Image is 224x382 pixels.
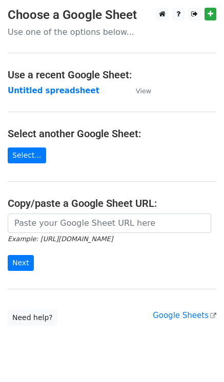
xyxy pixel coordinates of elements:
[126,86,151,95] a: View
[8,27,216,37] p: Use one of the options below...
[8,147,46,163] a: Select...
[8,255,34,271] input: Next
[8,310,57,326] a: Need help?
[8,235,113,243] small: Example: [URL][DOMAIN_NAME]
[173,333,224,382] iframe: Chat Widget
[8,128,216,140] h4: Select another Google Sheet:
[8,86,99,95] a: Untitled spreadsheet
[8,214,211,233] input: Paste your Google Sheet URL here
[8,8,216,23] h3: Choose a Google Sheet
[153,311,216,320] a: Google Sheets
[8,69,216,81] h4: Use a recent Google Sheet:
[8,197,216,209] h4: Copy/paste a Google Sheet URL:
[136,87,151,95] small: View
